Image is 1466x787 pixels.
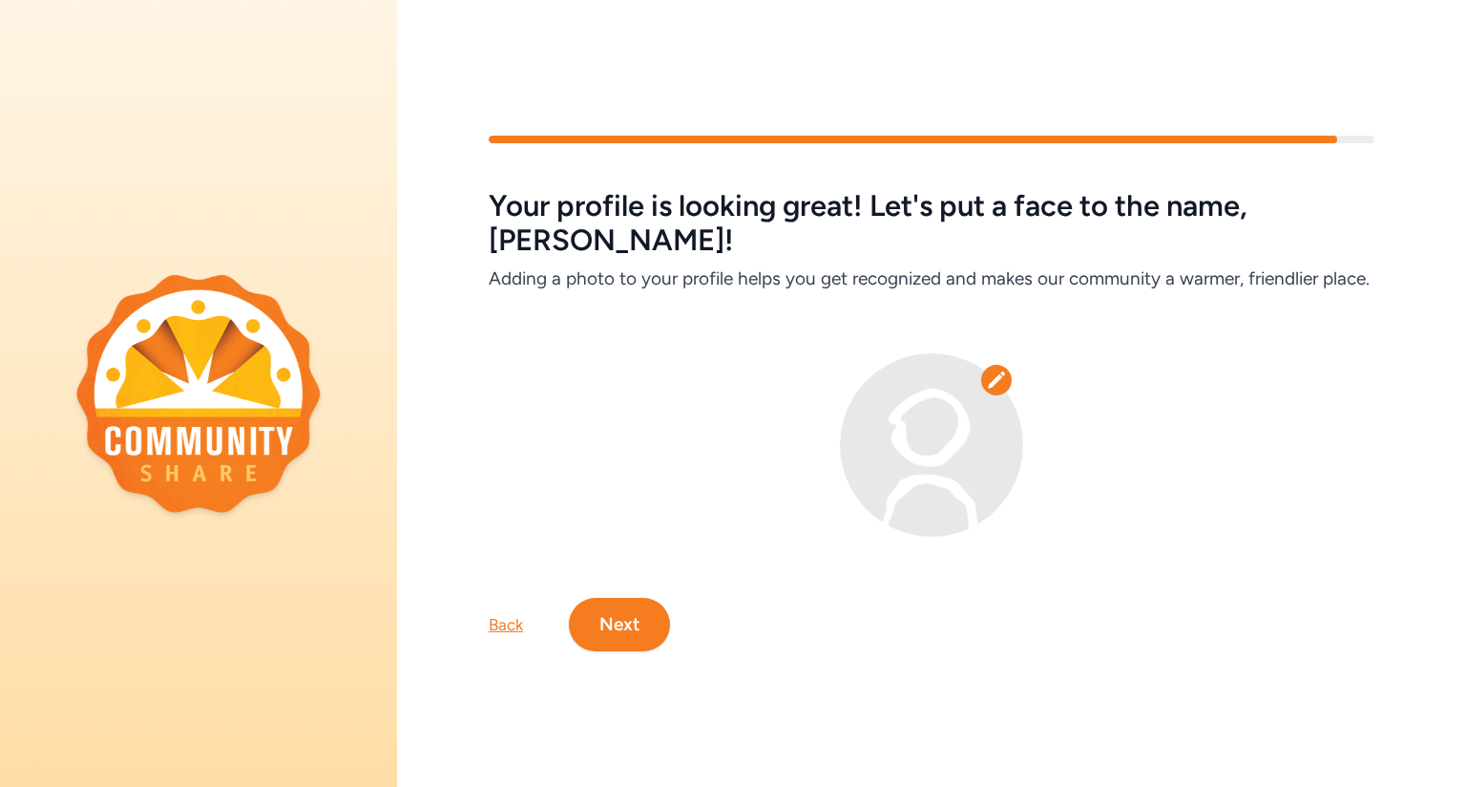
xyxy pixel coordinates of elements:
img: Avatar [840,353,1023,537]
img: logo [76,274,321,513]
h6: Adding a photo to your profile helps you get recognized and makes our community a warmer, friendl... [489,266,1374,292]
h5: Your profile is looking great! Let's put a face to the name, [PERSON_NAME]! [489,189,1374,258]
button: Next [569,598,670,651]
div: Back [489,613,523,636]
